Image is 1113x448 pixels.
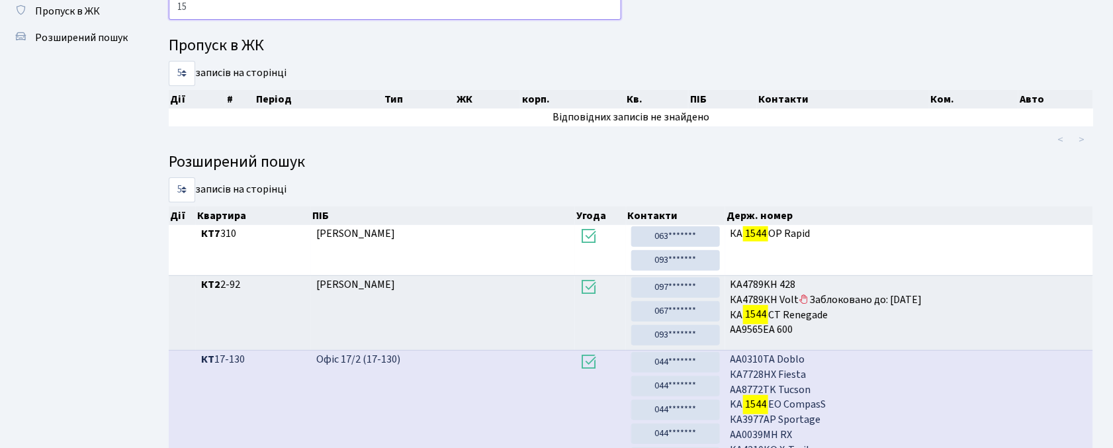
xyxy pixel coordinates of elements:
[196,206,311,225] th: Квартира
[316,226,395,241] span: [PERSON_NAME]
[316,352,400,367] span: Офіс 17/2 (17-130)
[757,90,929,109] th: Контакти
[201,352,306,367] span: 17-130
[627,206,726,225] th: Контакти
[169,61,195,86] select: записів на сторінці
[930,90,1018,109] th: Ком.
[169,177,195,202] select: записів на сторінці
[521,90,625,109] th: корп.
[625,90,689,109] th: Кв.
[743,305,768,324] mark: 1544
[169,109,1093,126] td: Відповідних записів не знайдено
[316,277,395,292] span: [PERSON_NAME]
[7,24,139,51] a: Розширений пошук
[169,153,1093,172] h4: Розширений пошук
[255,90,383,109] th: Період
[35,30,128,45] span: Розширений пошук
[575,206,627,225] th: Угода
[226,90,255,109] th: #
[35,4,100,19] span: Пропуск в ЖК
[169,36,1093,56] h4: Пропуск в ЖК
[1018,90,1107,109] th: Авто
[169,61,287,86] label: записів на сторінці
[311,206,575,225] th: ПІБ
[169,177,287,202] label: записів на сторінці
[731,277,1088,337] span: KA4789KH 428 КА4789КН Volt Заблоковано до: [DATE] КА СТ Renegade АА9565ЕА 600
[201,277,306,292] span: 2-92
[456,90,521,109] th: ЖК
[743,395,768,414] mark: 1544
[731,226,1088,242] span: КА ОР Rapid
[689,90,757,109] th: ПІБ
[201,352,214,367] b: КТ
[725,206,1094,225] th: Держ. номер
[201,226,220,241] b: КТ7
[743,224,768,243] mark: 1544
[169,90,226,109] th: Дії
[201,277,220,292] b: КТ2
[169,206,196,225] th: Дії
[201,226,306,242] span: 310
[384,90,456,109] th: Тип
